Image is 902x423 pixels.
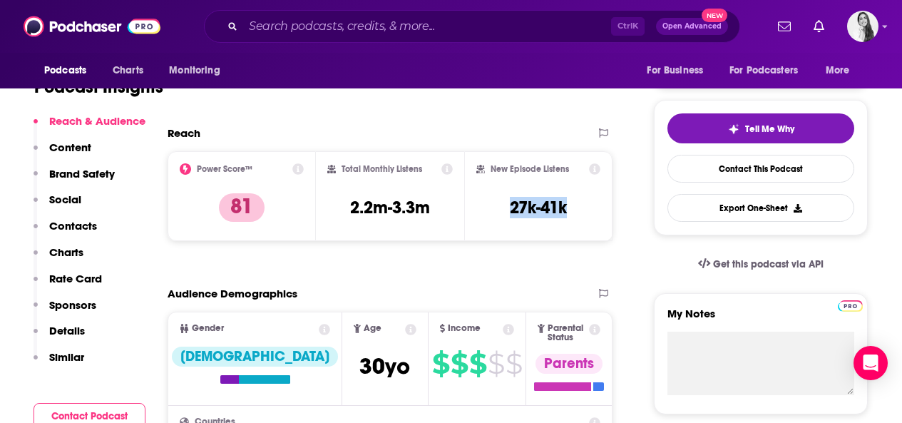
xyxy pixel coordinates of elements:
[24,13,160,40] img: Podchaser - Follow, Share and Rate Podcasts
[432,352,449,375] span: $
[647,61,703,81] span: For Business
[687,247,835,282] a: Get this podcast via API
[103,57,152,84] a: Charts
[847,11,878,42] span: Logged in as justina19148
[49,219,97,233] p: Contacts
[728,123,739,135] img: tell me why sparkle
[506,352,522,375] span: $
[656,18,728,35] button: Open AdvancedNew
[713,258,824,270] span: Get this podcast via API
[854,346,888,380] div: Open Intercom Messenger
[469,352,486,375] span: $
[113,61,143,81] span: Charts
[168,126,200,140] h2: Reach
[451,352,468,375] span: $
[49,193,81,206] p: Social
[745,123,794,135] span: Tell Me Why
[204,10,740,43] div: Search podcasts, credits, & more...
[838,300,863,312] img: Podchaser Pro
[49,167,115,180] p: Brand Safety
[808,14,830,39] a: Show notifications dropdown
[172,347,338,367] div: [DEMOGRAPHIC_DATA]
[488,352,504,375] span: $
[49,141,91,154] p: Content
[816,57,868,84] button: open menu
[667,307,854,332] label: My Notes
[342,164,422,174] h2: Total Monthly Listens
[667,113,854,143] button: tell me why sparkleTell Me Why
[359,352,410,380] span: 30 yo
[847,11,878,42] button: Show profile menu
[350,197,430,218] h3: 2.2m-3.3m
[720,57,819,84] button: open menu
[838,298,863,312] a: Pro website
[34,114,145,141] button: Reach & Audience
[364,324,381,333] span: Age
[637,57,721,84] button: open menu
[49,114,145,128] p: Reach & Audience
[34,167,115,193] button: Brand Safety
[667,194,854,222] button: Export One-Sheet
[729,61,798,81] span: For Podcasters
[34,57,105,84] button: open menu
[34,193,81,219] button: Social
[49,350,84,364] p: Similar
[49,324,85,337] p: Details
[168,287,297,300] h2: Audience Demographics
[448,324,481,333] span: Income
[662,23,722,30] span: Open Advanced
[667,155,854,183] a: Contact This Podcast
[34,245,83,272] button: Charts
[535,354,603,374] div: Parents
[611,17,645,36] span: Ctrl K
[491,164,569,174] h2: New Episode Listens
[847,11,878,42] img: User Profile
[34,219,97,245] button: Contacts
[826,61,850,81] span: More
[548,324,587,342] span: Parental Status
[243,15,611,38] input: Search podcasts, credits, & more...
[772,14,796,39] a: Show notifications dropdown
[510,197,567,218] h3: 27k-41k
[192,324,224,333] span: Gender
[49,272,102,285] p: Rate Card
[44,61,86,81] span: Podcasts
[34,272,102,298] button: Rate Card
[702,9,727,22] span: New
[197,164,252,174] h2: Power Score™
[219,193,265,222] p: 81
[49,245,83,259] p: Charts
[49,298,96,312] p: Sponsors
[34,324,85,350] button: Details
[34,141,91,167] button: Content
[34,298,96,325] button: Sponsors
[159,57,238,84] button: open menu
[169,61,220,81] span: Monitoring
[34,350,84,377] button: Similar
